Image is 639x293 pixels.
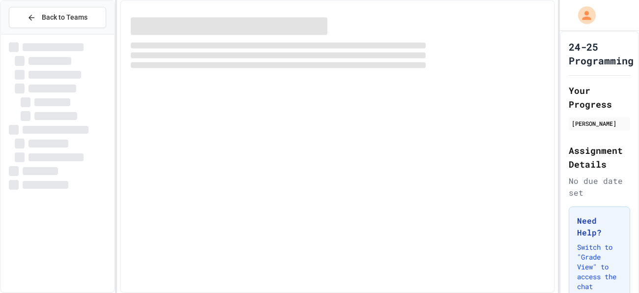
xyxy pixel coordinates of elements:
div: [PERSON_NAME] [572,119,628,128]
button: Back to Teams [9,7,106,28]
h2: Assignment Details [569,144,631,171]
h3: Need Help? [577,215,622,238]
span: Back to Teams [42,12,87,23]
h1: 24-25 Programming [569,40,634,67]
h2: Your Progress [569,84,631,111]
div: My Account [568,4,598,27]
div: No due date set [569,175,631,199]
